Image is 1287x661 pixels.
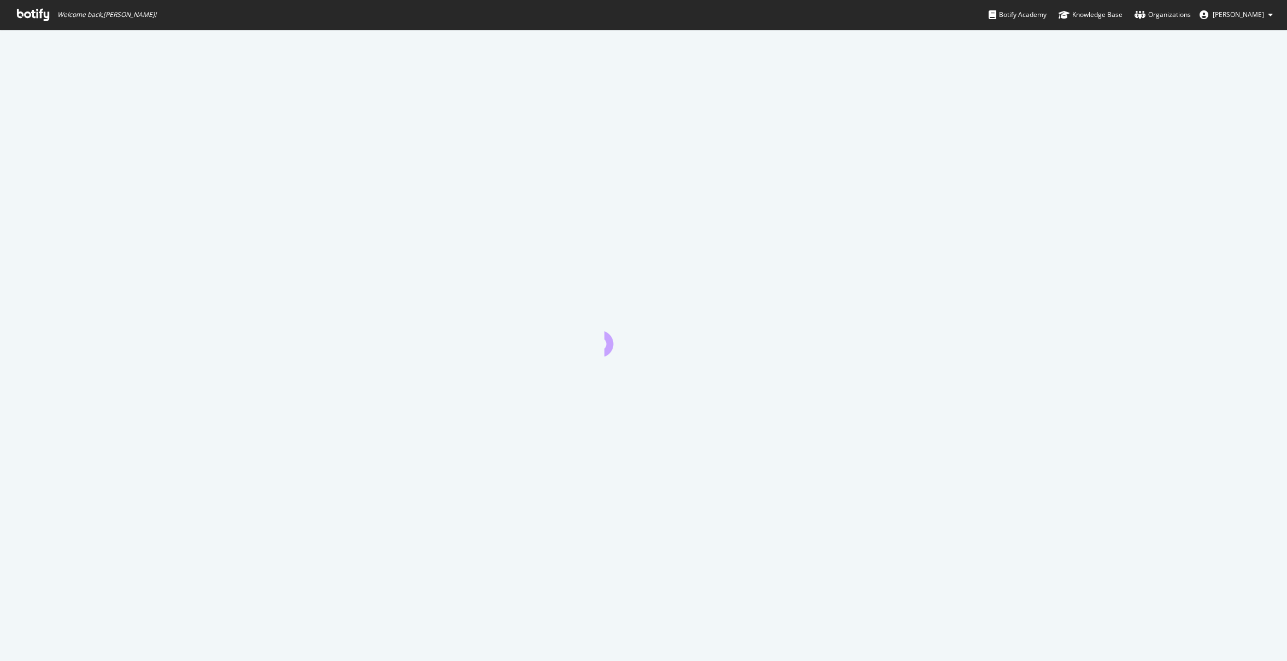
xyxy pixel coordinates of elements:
[57,10,156,19] span: Welcome back, [PERSON_NAME] !
[1213,10,1264,19] span: Esther Kaltenbach
[989,9,1047,20] div: Botify Academy
[1135,9,1191,20] div: Organizations
[1059,9,1123,20] div: Knowledge Base
[604,317,683,356] div: animation
[1191,6,1282,24] button: [PERSON_NAME]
